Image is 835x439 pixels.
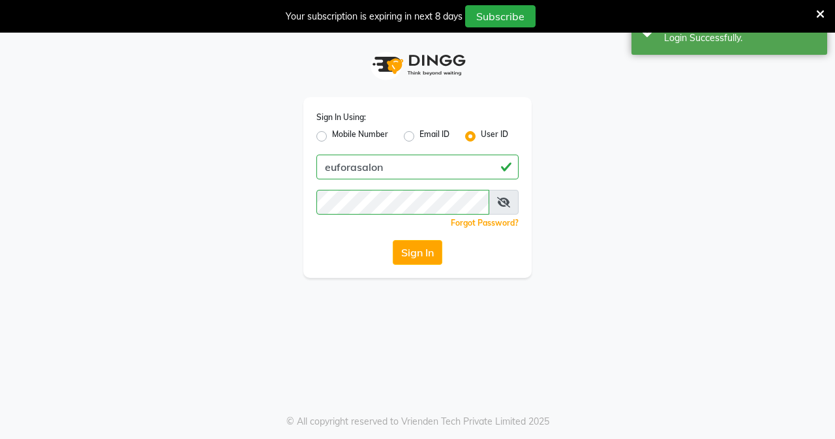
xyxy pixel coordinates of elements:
div: Login Successfully. [664,31,817,45]
a: Forgot Password? [451,218,519,228]
div: Your subscription is expiring in next 8 days [286,10,463,23]
img: logo1.svg [365,46,470,84]
label: Mobile Number [332,129,388,144]
label: User ID [481,129,508,144]
input: Username [316,155,519,179]
button: Sign In [393,240,442,265]
button: Subscribe [465,5,536,27]
input: Username [316,190,489,215]
label: Email ID [419,129,449,144]
label: Sign In Using: [316,112,366,123]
